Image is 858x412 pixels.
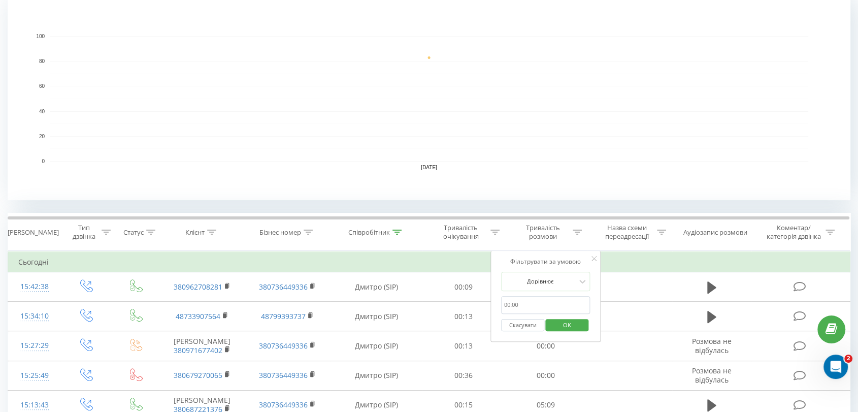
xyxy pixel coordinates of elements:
[422,302,505,331] td: 00:13
[18,336,50,356] div: 15:27:29
[259,400,308,409] a: 380736449336
[259,341,308,351] a: 380736449336
[844,355,852,363] span: 2
[39,84,45,89] text: 60
[330,302,422,331] td: Дмитро (SIP)
[259,282,308,292] a: 380736449336
[42,159,45,164] text: 0
[422,331,505,361] td: 00:13
[176,311,220,321] a: 48733907564
[70,224,99,241] div: Тип дзвінка
[501,296,590,314] input: 00:00
[422,361,505,390] td: 00:36
[174,282,222,292] a: 380962708281
[159,331,245,361] td: [PERSON_NAME]
[185,228,205,237] div: Клієнт
[259,228,301,237] div: Бізнес номер
[505,331,587,361] td: 00:00
[330,272,422,302] td: Дмитро (SIP)
[434,224,488,241] div: Тривалість очікування
[683,228,747,237] div: Аудіозапис розмови
[692,336,732,355] span: Розмова не відбулась
[505,361,587,390] td: 00:00
[421,165,437,170] text: [DATE]
[39,134,45,139] text: 20
[501,257,590,267] div: Фільтрувати за умовою
[39,58,45,64] text: 80
[39,109,45,114] text: 40
[18,306,50,326] div: 15:34:10
[123,228,144,237] div: Статус
[764,224,823,241] div: Коментар/категорія дзвінка
[823,355,848,379] iframe: Intercom live chat
[546,319,589,332] button: OK
[600,224,654,241] div: Назва схеми переадресації
[36,34,45,39] text: 100
[18,366,50,386] div: 15:25:49
[692,366,732,385] span: Розмова не відбулась
[501,319,544,332] button: Скасувати
[259,370,308,380] a: 380736449336
[8,228,59,237] div: [PERSON_NAME]
[261,311,306,321] a: 48799393737
[18,277,50,297] div: 15:42:38
[174,345,222,355] a: 380971677402
[422,272,505,302] td: 00:09
[553,317,581,333] span: OK
[8,252,850,272] td: Сьогодні
[348,228,390,237] div: Співробітник
[330,331,422,361] td: Дмитро (SIP)
[330,361,422,390] td: Дмитро (SIP)
[516,224,570,241] div: Тривалість розмови
[174,370,222,380] a: 380679270065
